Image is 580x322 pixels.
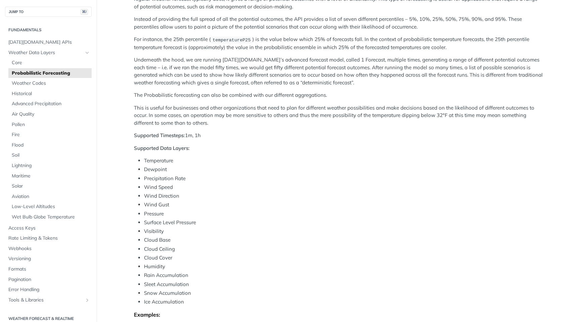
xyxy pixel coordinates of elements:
[5,27,92,33] h2: Fundamentals
[144,210,543,218] li: Pressure
[144,298,543,306] li: Ice Accumulation
[144,157,543,165] li: Temperature
[134,132,185,138] strong: Supported Timesteps:
[12,111,90,118] span: Air Quality
[144,228,543,235] li: Visibility
[8,171,92,181] a: Maritime
[5,48,92,58] a: Weather Data LayersHide subpages for Weather Data Layers
[8,286,90,293] span: Error Handling
[12,80,90,87] span: Weather Codes
[8,255,90,262] span: Versioning
[144,192,543,200] li: Wind Direction
[12,100,90,107] span: Advanced Precipitation
[5,316,92,322] h2: Weather Forecast & realtime
[12,162,90,169] span: Lightning
[12,214,90,220] span: Wet Bulb Globe Temperature
[5,285,92,295] a: Error Handling
[144,236,543,244] li: Cloud Base
[8,276,90,283] span: Pagination
[8,130,92,140] a: Fire
[12,70,90,77] span: Probabilistic Forecasting
[8,99,92,109] a: Advanced Precipitation
[8,78,92,88] a: Weather Codes
[5,275,92,285] a: Pagination
[12,152,90,159] span: Soil
[8,225,90,232] span: Access Keys
[5,223,92,233] a: Access Keys
[8,140,92,150] a: Flood
[5,295,92,305] a: Tools & LibrariesShow subpages for Tools & Libraries
[134,145,190,151] strong: Supported Data Layers:
[134,36,543,51] p: For instance, the 25th percentile ( ) is the value below which 25% of forecasts fall. In the cont...
[12,173,90,179] span: Maritime
[144,289,543,297] li: Snow Accumulation
[8,297,83,304] span: Tools & Libraries
[81,9,88,15] span: ⌘/
[12,142,90,149] span: Flood
[8,68,92,78] a: Probabilistic Forecasting
[12,121,90,128] span: Pollen
[8,150,92,160] a: Soil
[8,39,90,46] span: [DATE][DOMAIN_NAME] APIs
[134,104,543,127] p: This is useful for businesses and other organizations that need to plan for different weather pos...
[8,109,92,119] a: Air Quality
[12,131,90,138] span: Fire
[85,50,90,55] button: Hide subpages for Weather Data Layers
[8,161,92,171] a: Lightning
[8,89,92,99] a: Historical
[8,49,83,56] span: Weather Data Layers
[134,56,543,86] p: Underneath the hood, we are running [DATE][DOMAIN_NAME]’s advanced forecast model, called 1 Forec...
[12,59,90,66] span: Core
[8,212,92,222] a: Wet Bulb Globe Temperature
[5,37,92,47] a: [DATE][DOMAIN_NAME] APIs
[8,181,92,191] a: Solar
[85,297,90,303] button: Show subpages for Tools & Libraries
[8,120,92,130] a: Pollen
[144,175,543,183] li: Precipitation Rate
[134,132,543,139] p: 1m, 1h
[144,219,543,227] li: Surface Level Pressure
[144,263,543,271] li: Humidity
[8,58,92,68] a: Core
[5,7,92,17] button: JUMP TO⌘/
[8,245,90,252] span: Webhooks
[134,15,543,31] p: Instead of providing the full spread of all the potential outcomes, the API provides a list of se...
[134,91,543,99] p: The Probabilistic forecasting can also be combined with our different aggregations.
[144,281,543,288] li: Sleet Accumulation
[5,264,92,274] a: Formats
[12,193,90,200] span: Aviation
[12,90,90,97] span: Historical
[144,254,543,262] li: Cloud Cover
[5,254,92,264] a: Versioning
[5,244,92,254] a: Webhooks
[8,266,90,273] span: Formats
[134,311,543,318] div: Examples:
[144,166,543,173] li: Dewpoint
[144,201,543,209] li: Wind Gust
[144,184,543,191] li: Wind Speed
[144,272,543,279] li: Rain Accumulation
[212,37,250,42] span: temperatureP25
[8,202,92,212] a: Low-Level Altitudes
[5,233,92,243] a: Rate Limiting & Tokens
[8,192,92,202] a: Aviation
[8,235,90,242] span: Rate Limiting & Tokens
[144,245,543,253] li: Cloud Ceiling
[12,203,90,210] span: Low-Level Altitudes
[12,183,90,190] span: Solar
